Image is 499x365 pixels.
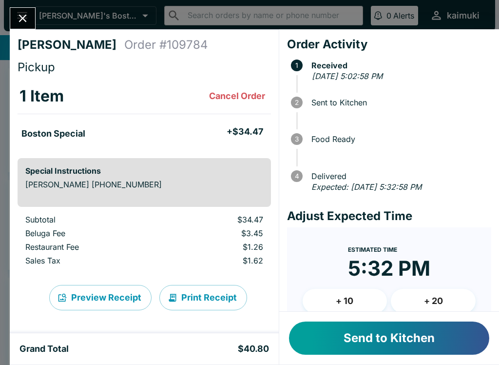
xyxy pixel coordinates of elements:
text: 4 [294,172,299,180]
table: orders table [18,79,271,150]
span: Pickup [18,60,55,74]
span: Delivered [307,172,491,181]
text: 2 [295,99,299,106]
em: [DATE] 5:02:58 PM [312,71,383,81]
span: Sent to Kitchen [307,98,491,107]
button: Send to Kitchen [289,322,489,355]
p: Subtotal [25,215,153,224]
p: $3.45 [169,228,263,238]
span: Estimated Time [348,246,397,253]
button: Cancel Order [205,86,269,106]
span: Food Ready [307,135,491,143]
h3: 1 Item [19,86,64,106]
h5: + $34.47 [227,126,263,138]
h5: Grand Total [19,343,69,355]
text: 3 [295,135,299,143]
table: orders table [18,215,271,269]
text: 1 [295,61,298,69]
p: Beluga Fee [25,228,153,238]
p: Restaurant Fee [25,242,153,252]
h6: Special Instructions [25,166,263,176]
h4: Order # 109784 [124,38,208,52]
button: + 10 [303,289,387,313]
button: Close [10,8,35,29]
h5: Boston Special [21,128,85,140]
p: $34.47 [169,215,263,224]
h5: $40.80 [238,343,269,355]
p: [PERSON_NAME] [PHONE_NUMBER] [25,180,263,189]
h4: [PERSON_NAME] [18,38,124,52]
button: + 20 [391,289,476,313]
h4: Order Activity [287,37,491,52]
p: Sales Tax [25,256,153,265]
h4: Adjust Expected Time [287,209,491,223]
span: Received [307,61,491,70]
p: $1.62 [169,256,263,265]
time: 5:32 PM [348,256,430,281]
button: Preview Receipt [49,285,152,310]
p: $1.26 [169,242,263,252]
em: Expected: [DATE] 5:32:58 PM [311,182,422,192]
button: Print Receipt [159,285,247,310]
